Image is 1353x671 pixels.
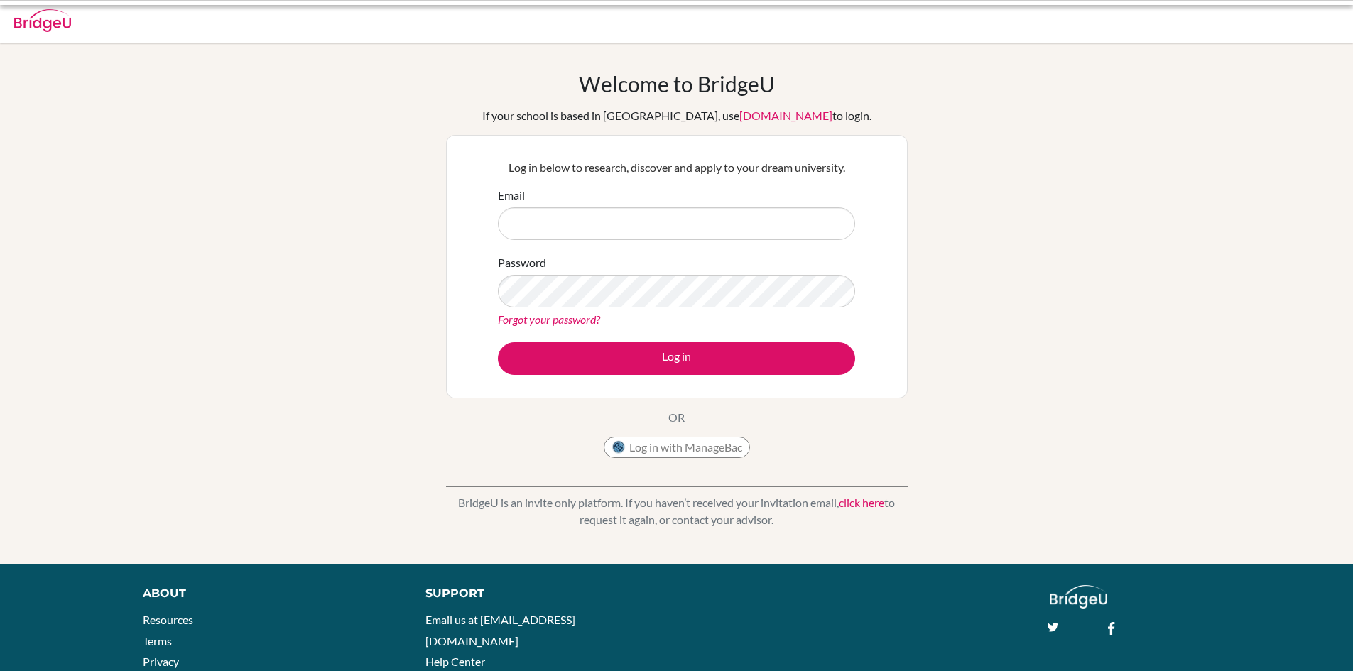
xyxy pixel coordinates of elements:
div: If your school is based in [GEOGRAPHIC_DATA], use to login. [482,107,871,124]
button: Log in with ManageBac [604,437,750,458]
h1: Welcome to BridgeU [579,71,775,97]
label: Email [498,187,525,204]
a: [DOMAIN_NAME] [739,109,832,122]
a: Forgot your password? [498,312,600,326]
a: click here [839,496,884,509]
img: Bridge-U [14,9,71,32]
img: logo_white@2x-f4f0deed5e89b7ecb1c2cc34c3e3d731f90f0f143d5ea2071677605dd97b5244.png [1050,585,1107,609]
a: Privacy [143,655,179,668]
a: Email us at [EMAIL_ADDRESS][DOMAIN_NAME] [425,613,575,648]
button: Log in [498,342,855,375]
a: Terms [143,634,172,648]
a: Help Center [425,655,485,668]
label: Password [498,254,546,271]
p: OR [668,409,685,426]
div: Support [425,585,660,602]
p: BridgeU is an invite only platform. If you haven’t received your invitation email, to request it ... [446,494,908,528]
div: About [143,585,393,602]
p: Log in below to research, discover and apply to your dream university. [498,159,855,176]
a: Resources [143,613,193,626]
